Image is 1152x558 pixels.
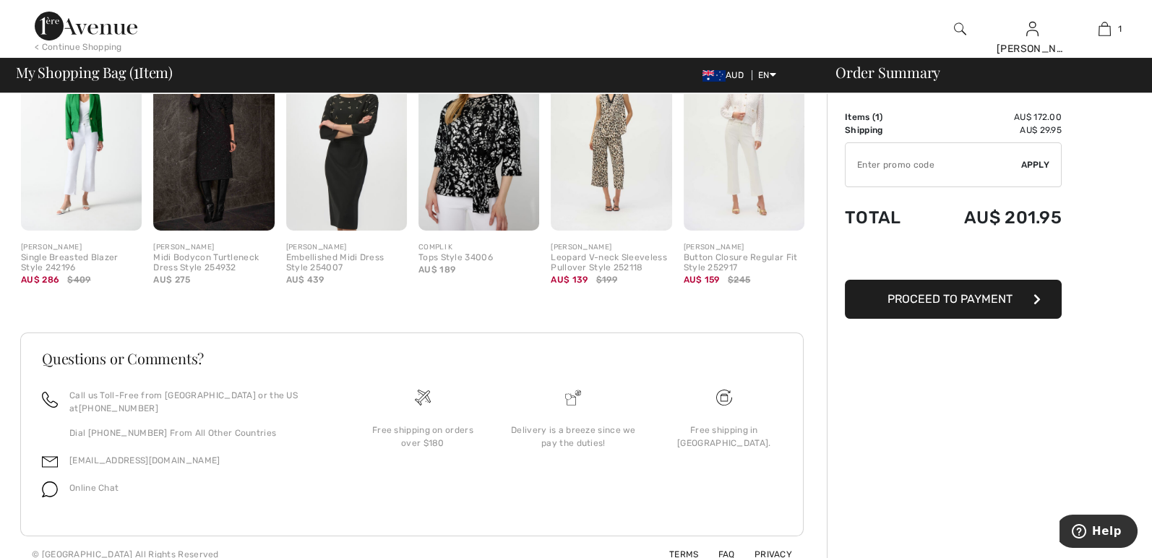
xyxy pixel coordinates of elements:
div: < Continue Shopping [35,40,122,53]
div: Delivery is a breeze since we pay the duties! [510,424,637,450]
td: Items ( ) [845,111,924,124]
img: chat [42,481,58,497]
img: Australian Dollar [702,70,726,82]
div: [PERSON_NAME] [997,41,1067,56]
div: [PERSON_NAME] [21,242,142,253]
img: 1ère Avenue [35,12,137,40]
img: Free shipping on orders over $180 [415,390,431,405]
span: 1 [1118,22,1122,35]
span: AU$ 159 [684,275,720,285]
iframe: PayPal [845,242,1062,275]
div: Single Breasted Blazer Style 242196 [21,253,142,273]
img: Embellished Midi Dress Style 254007 [286,49,407,231]
span: 1 [134,61,139,80]
div: Button Closure Regular Fit Style 252917 [684,253,804,273]
span: Apply [1021,158,1050,171]
div: Leopard V-neck Sleeveless Pullover Style 252118 [551,253,671,273]
span: My Shopping Bag ( Item) [16,65,173,80]
a: 1 [1069,20,1140,38]
div: [PERSON_NAME] [153,242,274,253]
h3: Questions or Comments? [42,351,782,366]
img: Button Closure Regular Fit Style 252917 [684,49,804,231]
div: Midi Bodycon Turtleneck Dress Style 254932 [153,253,274,273]
span: AU$ 439 [286,275,324,285]
span: $409 [67,273,90,286]
a: [EMAIL_ADDRESS][DOMAIN_NAME] [69,455,220,465]
span: $245 [728,273,750,286]
span: AUD [702,70,749,80]
span: AU$ 189 [418,265,455,275]
td: AU$ 201.95 [924,193,1062,242]
a: [PHONE_NUMBER] [79,403,158,413]
td: Shipping [845,124,924,137]
img: email [42,454,58,470]
span: $199 [596,273,617,286]
span: AU$ 286 [21,275,59,285]
iframe: Opens a widget where you can find more information [1059,515,1138,551]
div: [PERSON_NAME] [551,242,671,253]
td: AU$ 29.95 [924,124,1062,137]
img: Leopard V-neck Sleeveless Pullover Style 252118 [551,49,671,231]
img: Midi Bodycon Turtleneck Dress Style 254932 [153,49,274,231]
input: Promo code [846,143,1021,186]
div: COMPLI K [418,242,539,253]
img: Free shipping on orders over $180 [716,390,732,405]
span: Online Chat [69,483,119,493]
div: [PERSON_NAME] [684,242,804,253]
p: Call us Toll-Free from [GEOGRAPHIC_DATA] or the US at [69,389,330,415]
div: Free shipping on orders over $180 [359,424,486,450]
span: EN [758,70,776,80]
img: Single Breasted Blazer Style 242196 [21,49,142,231]
span: Proceed to Payment [887,292,1013,306]
img: Compli K Tops Style 34006 [418,49,539,231]
img: Delivery is a breeze since we pay the duties! [565,390,581,405]
img: My Bag [1099,20,1111,38]
img: search the website [954,20,966,38]
div: [PERSON_NAME] [286,242,407,253]
span: 1 [875,112,880,122]
div: Embellished Midi Dress Style 254007 [286,253,407,273]
div: Tops Style 34006 [418,253,539,263]
img: call [42,392,58,408]
span: AU$ 139 [551,275,588,285]
p: Dial [PHONE_NUMBER] From All Other Countries [69,426,330,439]
div: Free shipping in [GEOGRAPHIC_DATA]. [661,424,788,450]
span: AU$ 275 [153,275,190,285]
div: Order Summary [818,65,1143,80]
button: Proceed to Payment [845,280,1062,319]
td: AU$ 172.00 [924,111,1062,124]
img: My Info [1026,20,1039,38]
td: Total [845,193,924,242]
a: Sign In [1026,22,1039,35]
